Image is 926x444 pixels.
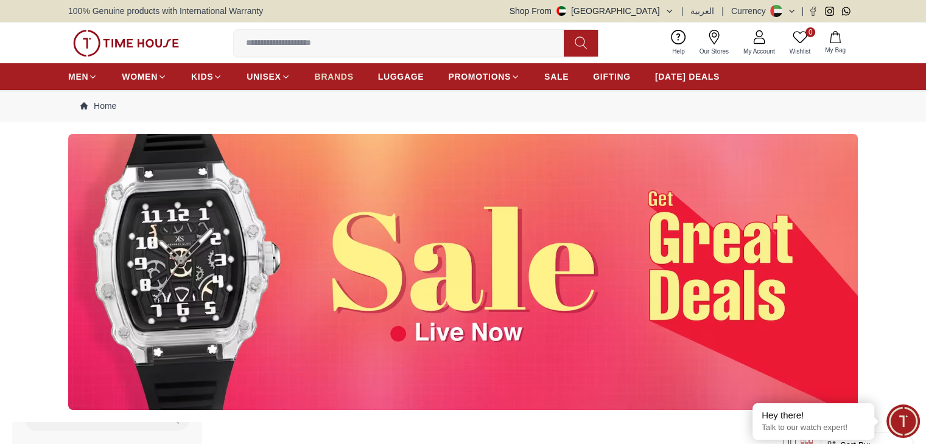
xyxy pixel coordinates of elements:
a: Help [665,27,692,58]
a: Instagram [825,7,834,16]
span: | [801,5,804,17]
p: Talk to our watch expert! [762,423,865,433]
button: Shop From[GEOGRAPHIC_DATA] [510,5,674,17]
div: Currency [731,5,771,17]
span: KIDS [191,71,213,83]
a: Home [80,100,116,112]
span: Wishlist [785,47,815,56]
div: Hey there! [762,409,865,421]
a: [DATE] DEALS [655,66,720,88]
img: ... [68,134,858,410]
span: LUGGAGE [378,71,424,83]
span: UNISEX [247,71,281,83]
span: SALE [544,71,569,83]
span: Help [667,47,690,56]
span: PROMOTIONS [448,71,511,83]
a: LUGGAGE [378,66,424,88]
span: 100% Genuine products with International Warranty [68,5,263,17]
span: | [681,5,684,17]
a: BRANDS [315,66,354,88]
a: Whatsapp [841,7,851,16]
span: BRANDS [315,71,354,83]
button: العربية [690,5,714,17]
a: SALE [544,66,569,88]
span: 0 [805,27,815,37]
span: My Account [738,47,780,56]
a: KIDS [191,66,222,88]
div: Chat Widget [886,404,920,438]
span: | [721,5,724,17]
img: ... [73,30,179,57]
span: Our Stores [695,47,734,56]
nav: Breadcrumb [68,90,858,122]
span: WOMEN [122,71,158,83]
a: Our Stores [692,27,736,58]
a: 0Wishlist [782,27,818,58]
a: Facebook [808,7,818,16]
a: PROMOTIONS [448,66,520,88]
a: MEN [68,66,97,88]
a: UNISEX [247,66,290,88]
span: GIFTING [593,71,631,83]
span: MEN [68,71,88,83]
span: My Bag [820,46,851,55]
img: United Arab Emirates [556,6,566,16]
a: GIFTING [593,66,631,88]
span: [DATE] DEALS [655,71,720,83]
button: My Bag [818,29,853,57]
a: WOMEN [122,66,167,88]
